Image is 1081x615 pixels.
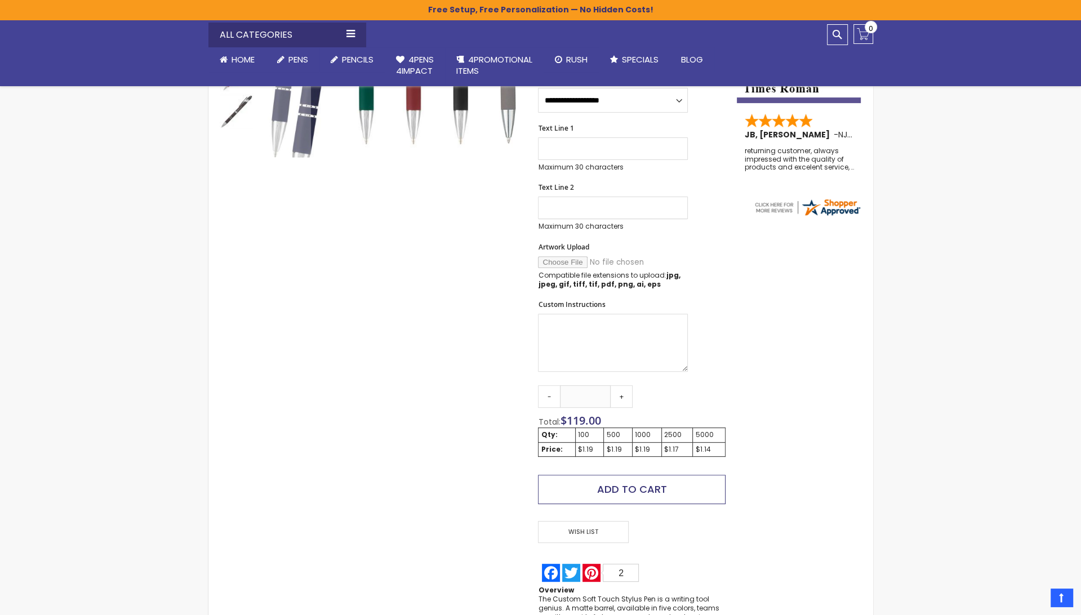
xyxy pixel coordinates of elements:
a: Pencils [319,47,385,72]
div: Custom Soft Touch® Metal Pens with Stylus - Special Offer [220,93,253,128]
div: $1.19 [635,445,659,454]
div: 2500 [664,430,691,439]
span: JB, [PERSON_NAME] [745,129,834,140]
strong: Overview [538,585,573,595]
span: $ [560,413,600,428]
div: All Categories [208,23,366,47]
strong: Qty: [541,430,557,439]
span: Text Line 2 [538,182,573,192]
p: Compatible file extensions to upload: [538,271,688,289]
a: Pinterest2 [581,564,640,582]
p: Maximum 30 characters [538,163,688,172]
div: $1.14 [695,445,722,454]
span: Blog [681,54,703,65]
a: - [538,385,560,408]
a: Facebook [541,564,561,582]
a: 0 [853,24,873,44]
a: Specials [599,47,670,72]
div: 5000 [695,430,722,439]
span: 0 [869,23,873,34]
img: 4pens.com widget logo [753,197,861,217]
a: 4Pens4impact [385,47,445,84]
img: Custom Soft Touch® Metal Pens with Stylus - Special Offer [220,95,253,128]
a: Rush [544,47,599,72]
a: 4PROMOTIONALITEMS [445,47,544,84]
div: 500 [606,430,629,439]
span: 2 [619,568,624,578]
div: $1.19 [578,445,601,454]
span: NJ [838,129,852,140]
span: Specials [622,54,659,65]
a: Twitter [561,564,581,582]
span: Custom Instructions [538,300,605,309]
span: Pencils [342,54,373,65]
a: 4pens.com certificate URL [753,210,861,220]
span: Wish List [538,521,628,543]
a: Wish List [538,521,631,543]
div: $1.19 [606,445,629,454]
span: Artwork Upload [538,242,589,252]
a: Pens [266,47,319,72]
strong: jpg, jpeg, gif, tiff, tif, pdf, png, ai, eps [538,270,680,289]
span: - , [834,129,932,140]
span: Pens [288,54,308,65]
a: Home [208,47,266,72]
span: 119.00 [566,413,600,428]
span: 4Pens 4impact [396,54,434,77]
a: Blog [670,47,714,72]
div: 1000 [635,430,659,439]
strong: Price: [541,444,562,454]
span: 4PROMOTIONAL ITEMS [456,54,532,77]
button: Add to Cart [538,475,725,504]
div: 100 [578,430,601,439]
div: returning customer, always impressed with the quality of products and excelent service, will retu... [745,147,854,171]
span: Total: [538,416,560,427]
span: Home [232,54,255,65]
a: + [610,385,633,408]
p: Maximum 30 characters [538,222,688,231]
div: $1.17 [664,445,691,454]
span: Rush [566,54,588,65]
span: Add to Cart [597,482,667,496]
span: Text Line 1 [538,123,573,133]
